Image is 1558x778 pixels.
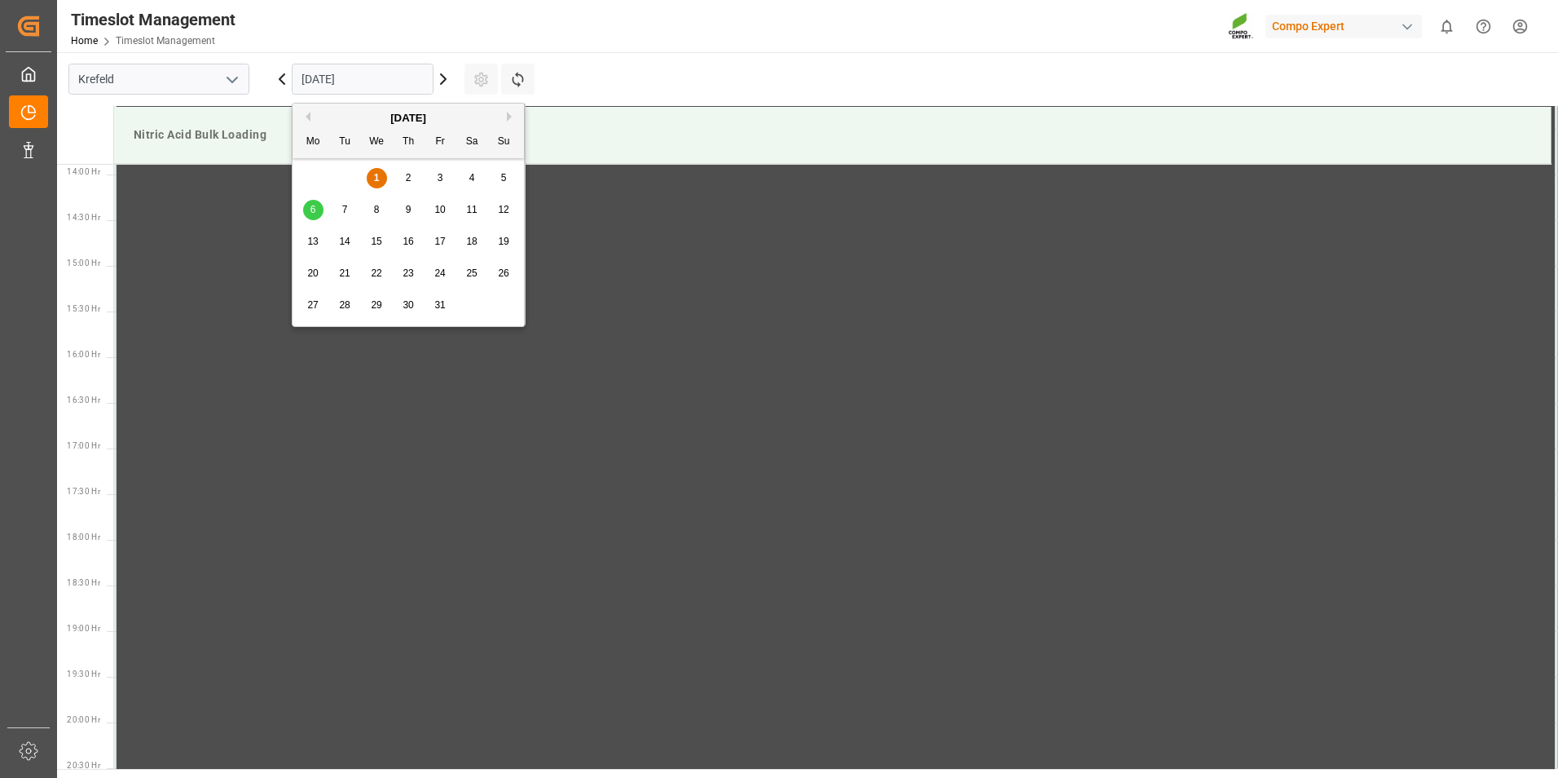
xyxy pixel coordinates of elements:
[469,172,475,183] span: 4
[462,263,482,284] div: Choose Saturday, October 25th, 2025
[430,295,451,316] div: Choose Friday, October 31st, 2025
[303,295,323,316] div: Choose Monday, October 27th, 2025
[67,441,100,450] span: 17:00 Hr
[462,132,482,153] div: Sa
[307,267,318,279] span: 20
[219,67,244,92] button: open menu
[71,35,98,46] a: Home
[434,236,445,247] span: 17
[371,267,381,279] span: 22
[335,132,355,153] div: Tu
[494,168,514,188] div: Choose Sunday, October 5th, 2025
[403,299,413,311] span: 30
[507,112,517,122] button: Next Month
[303,132,323,153] div: Mo
[68,64,249,95] input: Type to search/select
[67,670,100,679] span: 19:30 Hr
[494,263,514,284] div: Choose Sunday, October 26th, 2025
[434,204,445,215] span: 10
[501,172,507,183] span: 5
[398,232,419,252] div: Choose Thursday, October 16th, 2025
[466,204,477,215] span: 11
[297,162,520,321] div: month 2025-10
[398,168,419,188] div: Choose Thursday, October 2nd, 2025
[430,263,451,284] div: Choose Friday, October 24th, 2025
[1428,8,1465,45] button: show 0 new notifications
[494,132,514,153] div: Su
[303,263,323,284] div: Choose Monday, October 20th, 2025
[1265,15,1422,38] div: Compo Expert
[398,295,419,316] div: Choose Thursday, October 30th, 2025
[339,267,350,279] span: 21
[374,172,380,183] span: 1
[434,299,445,311] span: 31
[339,299,350,311] span: 28
[303,200,323,220] div: Choose Monday, October 6th, 2025
[67,533,100,542] span: 18:00 Hr
[67,578,100,587] span: 18:30 Hr
[292,64,434,95] input: DD.MM.YYYY
[430,132,451,153] div: Fr
[67,259,100,267] span: 15:00 Hr
[430,200,451,220] div: Choose Friday, October 10th, 2025
[1465,8,1502,45] button: Help Center
[307,299,318,311] span: 27
[67,213,100,222] span: 14:30 Hr
[462,232,482,252] div: Choose Saturday, October 18th, 2025
[367,200,387,220] div: Choose Wednesday, October 8th, 2025
[335,263,355,284] div: Choose Tuesday, October 21st, 2025
[434,267,445,279] span: 24
[398,132,419,153] div: Th
[398,263,419,284] div: Choose Thursday, October 23rd, 2025
[494,232,514,252] div: Choose Sunday, October 19th, 2025
[67,350,100,359] span: 16:00 Hr
[67,396,100,404] span: 16:30 Hr
[67,487,100,496] span: 17:30 Hr
[71,7,235,32] div: Timeslot Management
[335,295,355,316] div: Choose Tuesday, October 28th, 2025
[367,295,387,316] div: Choose Wednesday, October 29th, 2025
[498,267,508,279] span: 26
[406,204,412,215] span: 9
[398,200,419,220] div: Choose Thursday, October 9th, 2025
[1228,12,1254,41] img: Screenshot%202023-09-29%20at%2010.02.21.png_1712312052.png
[498,204,508,215] span: 12
[367,168,387,188] div: Choose Wednesday, October 1st, 2025
[466,267,477,279] span: 25
[403,267,413,279] span: 23
[335,200,355,220] div: Choose Tuesday, October 7th, 2025
[67,715,100,724] span: 20:00 Hr
[498,236,508,247] span: 19
[307,236,318,247] span: 13
[494,200,514,220] div: Choose Sunday, October 12th, 2025
[371,236,381,247] span: 15
[374,204,380,215] span: 8
[67,304,100,313] span: 15:30 Hr
[335,232,355,252] div: Choose Tuesday, October 14th, 2025
[466,236,477,247] span: 18
[430,232,451,252] div: Choose Friday, October 17th, 2025
[371,299,381,311] span: 29
[367,132,387,153] div: We
[293,110,524,126] div: [DATE]
[67,761,100,770] span: 20:30 Hr
[462,200,482,220] div: Choose Saturday, October 11th, 2025
[406,172,412,183] span: 2
[462,168,482,188] div: Choose Saturday, October 4th, 2025
[367,232,387,252] div: Choose Wednesday, October 15th, 2025
[67,167,100,176] span: 14:00 Hr
[301,112,310,122] button: Previous Month
[67,624,100,633] span: 19:00 Hr
[430,168,451,188] div: Choose Friday, October 3rd, 2025
[339,236,350,247] span: 14
[1265,11,1428,42] button: Compo Expert
[127,120,1538,150] div: Nitric Acid Bulk Loading
[438,172,443,183] span: 3
[310,204,316,215] span: 6
[403,236,413,247] span: 16
[342,204,348,215] span: 7
[367,263,387,284] div: Choose Wednesday, October 22nd, 2025
[303,232,323,252] div: Choose Monday, October 13th, 2025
